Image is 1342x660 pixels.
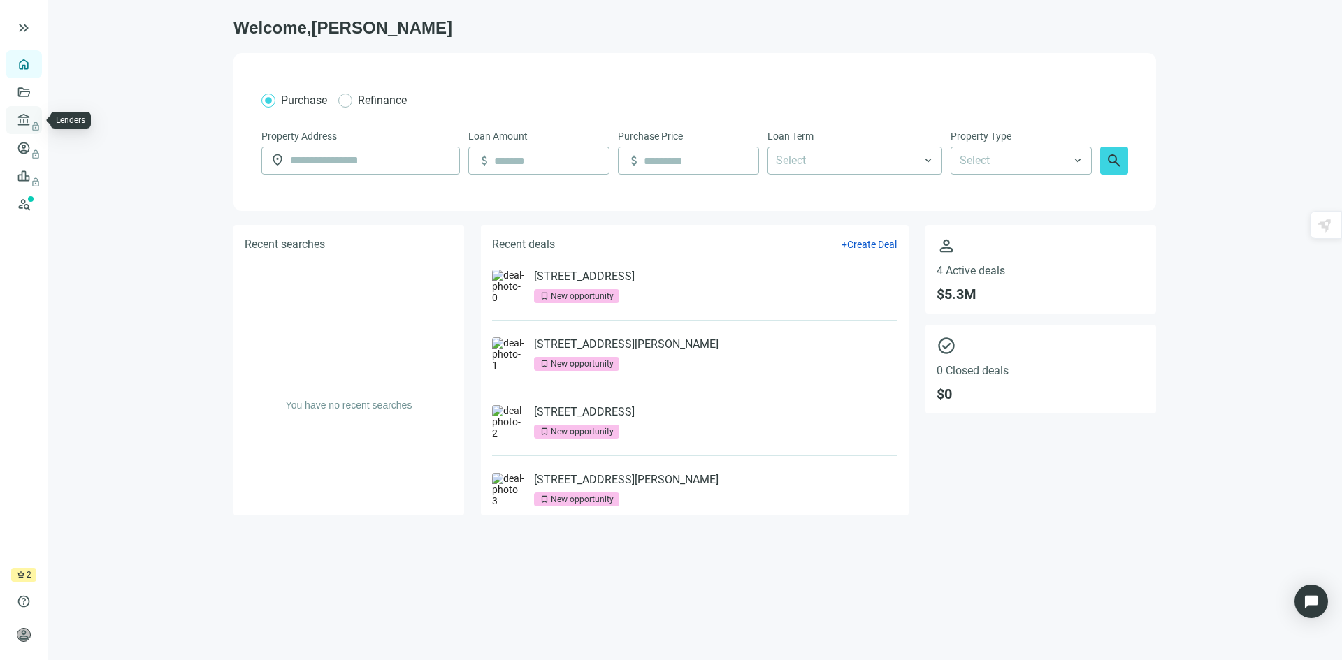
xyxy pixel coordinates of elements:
[937,364,1145,377] span: 0 Closed deals
[15,20,32,36] button: keyboard_double_arrow_right
[937,336,1145,355] span: check_circle
[842,239,847,250] span: +
[937,264,1145,277] span: 4 Active deals
[937,386,1145,402] span: $ 0
[534,473,719,487] a: [STREET_ADDRESS][PERSON_NAME]
[1106,152,1123,169] span: search
[1294,585,1328,618] div: Open Intercom Messenger
[17,628,31,642] span: person
[17,571,25,579] span: crown
[281,94,327,107] span: Purchase
[27,568,31,582] span: 2
[270,153,284,167] span: location_on
[551,492,614,506] div: New opportunity
[468,129,528,144] span: Loan Amount
[492,405,526,439] img: deal-photo-2
[261,129,337,144] span: Property Address
[245,236,325,253] h5: Recent searches
[492,236,555,253] h5: Recent deals
[540,494,549,504] span: bookmark
[618,129,683,144] span: Purchase Price
[540,427,549,437] span: bookmark
[551,289,614,303] div: New opportunity
[492,337,526,371] img: deal-photo-1
[1100,147,1128,175] button: search
[937,236,1145,256] span: person
[551,357,614,371] div: New opportunity
[17,594,31,608] span: help
[841,238,897,251] button: +Create Deal
[492,270,526,303] img: deal-photo-0
[477,154,491,168] span: attach_money
[551,425,614,439] div: New opportunity
[540,291,549,301] span: bookmark
[847,239,897,250] span: Create Deal
[951,129,1011,144] span: Property Type
[937,286,1145,302] span: $ 5.3M
[627,154,641,168] span: attach_money
[534,405,635,419] a: [STREET_ADDRESS]
[286,399,412,411] span: You have no recent searches
[233,17,1156,39] h1: Welcome, [PERSON_NAME]
[534,337,719,351] a: [STREET_ADDRESS][PERSON_NAME]
[358,94,407,107] span: Refinance
[540,359,549,369] span: bookmark
[534,270,635,284] a: [STREET_ADDRESS]
[767,129,814,144] span: Loan Term
[492,473,526,506] img: deal-photo-3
